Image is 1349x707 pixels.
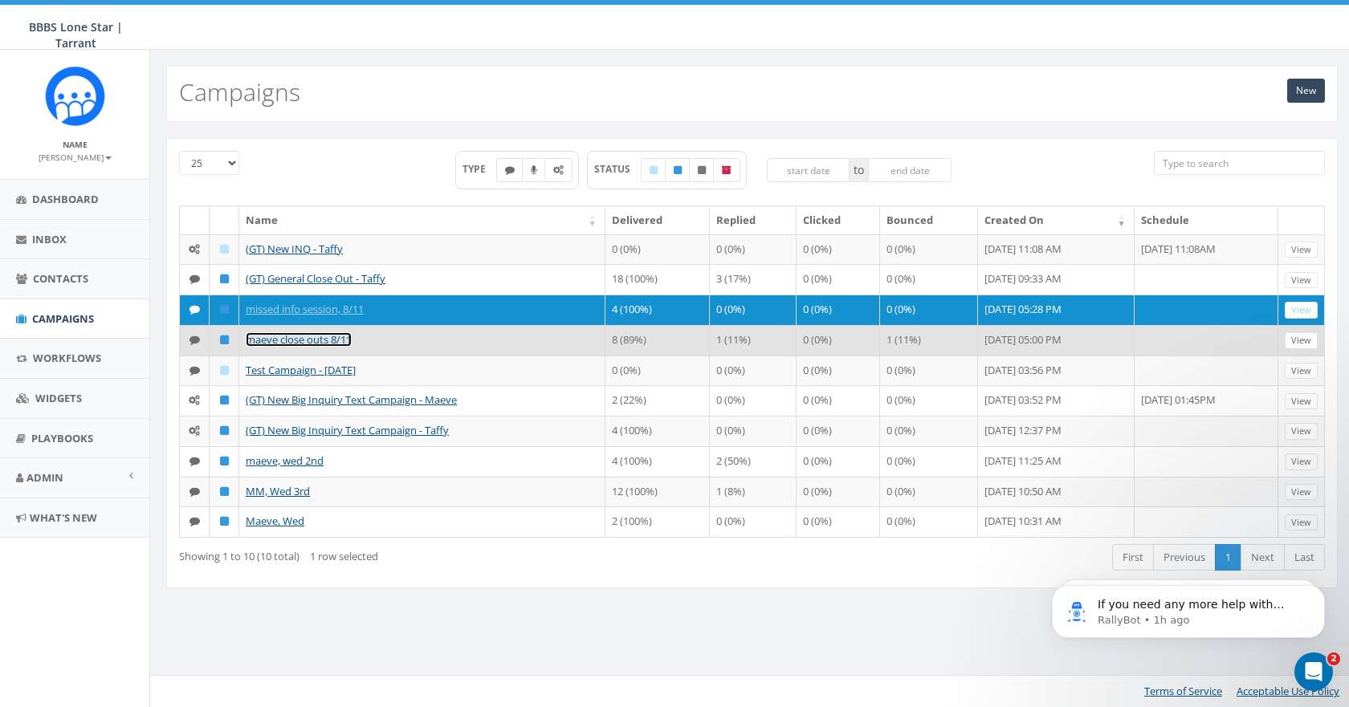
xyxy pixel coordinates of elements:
[220,516,229,526] i: Published
[190,516,200,526] i: Text SMS
[220,456,229,466] i: Published
[978,325,1135,356] td: [DATE] 05:00 PM
[1285,242,1318,258] a: View
[797,356,880,386] td: 0 (0%)
[246,332,352,347] a: maeve close outs 8/11
[767,158,850,182] input: start date
[190,304,200,315] i: Text SMS
[544,158,573,182] label: Automated Message
[880,356,978,386] td: 0 (0%)
[496,158,524,182] label: Text SMS
[39,149,112,164] a: [PERSON_NAME]
[978,356,1135,386] td: [DATE] 03:56 PM
[850,158,868,182] span: to
[880,506,978,537] td: 0 (0%)
[605,385,710,416] td: 2 (22%)
[220,486,229,497] i: Published
[246,302,364,316] a: missed info session, 8/11
[179,79,300,105] h2: Campaigns
[26,470,63,485] span: Admin
[1284,544,1325,571] a: Last
[189,395,200,405] i: Automated Message
[605,206,710,234] th: Delivered
[868,158,952,182] input: end date
[605,295,710,325] td: 4 (100%)
[1237,684,1339,698] a: Acceptable Use Policy
[246,242,343,256] a: (GT) New INQ - Taffy
[246,514,304,528] a: Maeve, Wed
[239,206,605,234] th: Name: activate to sort column ascending
[710,477,796,507] td: 1 (8%)
[1285,484,1318,501] a: View
[553,165,564,175] i: Automated Message
[1153,544,1216,571] a: Previous
[880,385,978,416] td: 0 (0%)
[310,549,378,563] span: 1 row selected
[605,325,710,356] td: 8 (89%)
[880,446,978,477] td: 0 (0%)
[220,274,229,284] i: Published
[1285,272,1318,289] a: View
[797,264,880,295] td: 0 (0%)
[220,425,229,436] i: Published
[1327,652,1340,665] span: 2
[978,416,1135,446] td: [DATE] 12:37 PM
[710,385,796,416] td: 0 (0%)
[220,304,229,315] i: Published
[710,264,796,295] td: 3 (17%)
[63,139,88,150] small: Name
[880,234,978,265] td: 0 (0%)
[797,206,880,234] th: Clicked
[594,162,642,176] span: STATUS
[880,477,978,507] td: 0 (0%)
[220,335,229,345] i: Published
[220,395,229,405] i: Published
[31,431,93,445] span: Playbooks
[978,506,1135,537] td: [DATE] 10:31 AM
[246,453,324,468] a: maeve, wed 2nd
[1135,234,1278,265] td: [DATE] 11:08AM
[880,416,978,446] td: 0 (0%)
[190,456,200,466] i: Text SMS
[665,158,691,182] label: Published
[1294,652,1333,691] iframe: Intercom live chat
[1215,544,1241,571] a: 1
[710,416,796,446] td: 0 (0%)
[605,356,710,386] td: 0 (0%)
[1285,453,1318,470] a: View
[29,19,123,51] span: BBBS Lone Star | Tarrant
[522,158,546,182] label: Ringless Voice Mail
[978,477,1135,507] td: [DATE] 10:50 AM
[605,506,710,537] td: 2 (100%)
[179,542,642,564] div: Showing 1 to 10 (10 total)
[189,244,200,254] i: Automated Message
[689,158,715,182] label: Unpublished
[978,295,1135,325] td: [DATE] 05:28 PM
[463,162,497,176] span: TYPE
[605,446,710,477] td: 4 (100%)
[1135,385,1278,416] td: [DATE] 01:45PM
[698,165,706,175] i: Unpublished
[797,446,880,477] td: 0 (0%)
[1112,544,1154,571] a: First
[220,244,229,254] i: Draft
[641,158,666,182] label: Draft
[605,264,710,295] td: 18 (100%)
[797,477,880,507] td: 0 (0%)
[1154,151,1325,175] input: Type to search
[797,295,880,325] td: 0 (0%)
[710,506,796,537] td: 0 (0%)
[246,484,310,498] a: MM, Wed 3rd
[710,325,796,356] td: 1 (11%)
[797,325,880,356] td: 0 (0%)
[531,165,537,175] i: Ringless Voice Mail
[246,363,356,377] a: Test Campaign - [DATE]
[246,271,385,286] a: (GT) General Close Out - Taffy
[978,264,1135,295] td: [DATE] 09:33 AM
[797,506,880,537] td: 0 (0%)
[189,425,200,436] i: Automated Message
[797,416,880,446] td: 0 (0%)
